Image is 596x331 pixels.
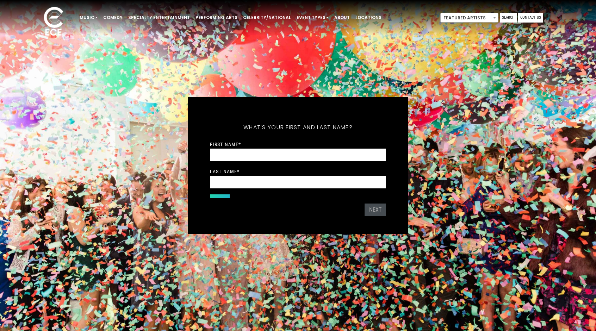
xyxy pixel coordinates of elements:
a: About [331,12,353,24]
a: Specialty Entertainment [125,12,193,24]
a: Performing Arts [193,12,240,24]
label: Last Name [210,168,240,175]
a: Event Types [294,12,331,24]
a: Music [77,12,100,24]
a: Celebrity/National [240,12,294,24]
span: Featured Artists [441,13,498,23]
img: ece_new_logo_whitev2-1.png [36,5,71,39]
a: Contact Us [518,13,543,23]
a: Search [500,13,517,23]
label: First Name [210,141,241,148]
a: Comedy [100,12,125,24]
a: Locations [353,12,384,24]
h5: What's your first and last name? [210,115,386,140]
span: Featured Artists [440,13,498,23]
